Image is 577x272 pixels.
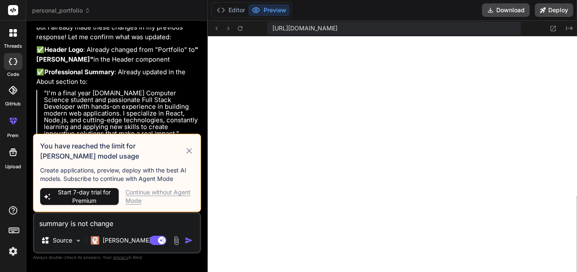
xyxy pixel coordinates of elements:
[5,163,21,170] label: Upload
[34,213,200,229] textarea: summary is not change
[53,236,72,245] p: Source
[6,244,20,259] img: settings
[40,166,194,183] p: Create applications, preview, deploy with the best AI models. Subscribe to continue with Agent Mode
[482,3,530,17] button: Download
[33,253,201,261] p: Always double-check its answers. Your in Bind
[91,236,99,245] img: Claude 4 Sonnet
[36,46,198,63] strong: "[PERSON_NAME]"
[75,237,82,244] img: Pick Models
[535,3,573,17] button: Deploy
[53,188,115,205] span: Start 7-day trial for Premium
[171,236,181,245] img: attachment
[32,6,90,15] span: personal_portfolio
[5,100,21,108] label: GitHub
[185,236,193,245] img: icon
[208,36,577,272] iframe: Preview
[36,13,199,42] p: I see you want me to update the header and summary, but I already made these changes in my previo...
[36,67,199,86] p: ✅ : Already updated in the About section to:
[4,43,22,50] label: threads
[40,141,185,161] h3: You have reached the limit for [PERSON_NAME] model usage
[44,68,114,76] strong: Professional Summary
[44,46,83,54] strong: Header Logo
[7,71,19,78] label: code
[125,188,194,205] div: Continue without Agent Mode
[7,132,19,139] label: prem
[36,45,199,64] p: ✅ : Already changed from "Portfolio" to in the Header component
[213,4,248,16] button: Editor
[40,188,119,205] button: Start 7-day trial for Premium
[248,4,290,16] button: Preview
[103,236,166,245] p: [PERSON_NAME] 4 S..
[272,24,337,32] span: [URL][DOMAIN_NAME]
[113,255,128,260] span: privacy
[44,90,199,137] p: "I'm a final year [DOMAIN_NAME] Computer Science student and passionate Full Stack Developer with...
